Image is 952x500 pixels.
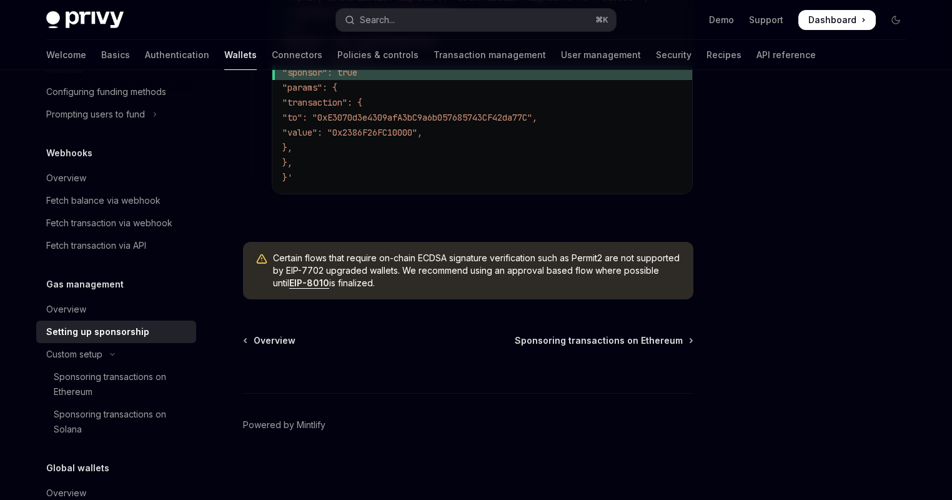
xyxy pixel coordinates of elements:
[46,324,149,339] div: Setting up sponsorship
[224,40,257,70] a: Wallets
[46,171,86,186] div: Overview
[272,40,322,70] a: Connectors
[282,157,292,168] span: },
[54,407,189,437] div: Sponsoring transactions on Solana
[46,347,102,362] div: Custom setup
[595,15,608,25] span: ⌘ K
[36,366,196,403] a: Sponsoring transactions on Ethereum
[515,334,683,347] span: Sponsoring transactions on Ethereum
[46,146,92,161] h5: Webhooks
[36,81,196,103] a: Configuring funding methods
[707,40,741,70] a: Recipes
[46,238,146,253] div: Fetch transaction via API
[561,40,641,70] a: User management
[709,14,734,26] a: Demo
[46,84,166,99] div: Configuring funding methods
[282,82,337,93] span: "params": {
[337,40,419,70] a: Policies & controls
[36,343,196,366] button: Toggle Custom setup section
[749,14,783,26] a: Support
[36,167,196,189] a: Overview
[289,277,329,289] a: EIP-8010
[808,14,856,26] span: Dashboard
[244,334,295,347] a: Overview
[46,277,124,292] h5: Gas management
[46,40,86,70] a: Welcome
[282,67,357,78] span: "sponsor": true
[515,334,692,347] a: Sponsoring transactions on Ethereum
[886,10,906,30] button: Toggle dark mode
[282,172,292,183] span: }'
[36,298,196,321] a: Overview
[254,334,295,347] span: Overview
[282,142,292,153] span: },
[360,12,395,27] div: Search...
[46,302,86,317] div: Overview
[282,97,362,108] span: "transaction": {
[46,461,109,476] h5: Global wallets
[36,403,196,441] a: Sponsoring transactions on Solana
[255,253,268,266] svg: Warning
[798,10,876,30] a: Dashboard
[434,40,546,70] a: Transaction management
[46,11,124,29] img: dark logo
[336,9,616,31] button: Open search
[36,189,196,212] a: Fetch balance via webhook
[273,252,681,289] span: Certain flows that require on-chain ECDSA signature verification such as Permit2 are not supporte...
[54,369,189,399] div: Sponsoring transactions on Ethereum
[46,193,161,208] div: Fetch balance via webhook
[656,40,692,70] a: Security
[101,40,130,70] a: Basics
[145,40,209,70] a: Authentication
[36,321,196,343] a: Setting up sponsorship
[282,127,422,138] span: "value": "0x2386F26FC10000",
[36,103,196,126] button: Toggle Prompting users to fund section
[36,234,196,257] a: Fetch transaction via API
[282,112,537,123] span: "to": "0xE3070d3e4309afA3bC9a6b057685743CF42da77C",
[46,216,172,231] div: Fetch transaction via webhook
[756,40,816,70] a: API reference
[46,107,145,122] div: Prompting users to fund
[243,419,325,431] a: Powered by Mintlify
[36,212,196,234] a: Fetch transaction via webhook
